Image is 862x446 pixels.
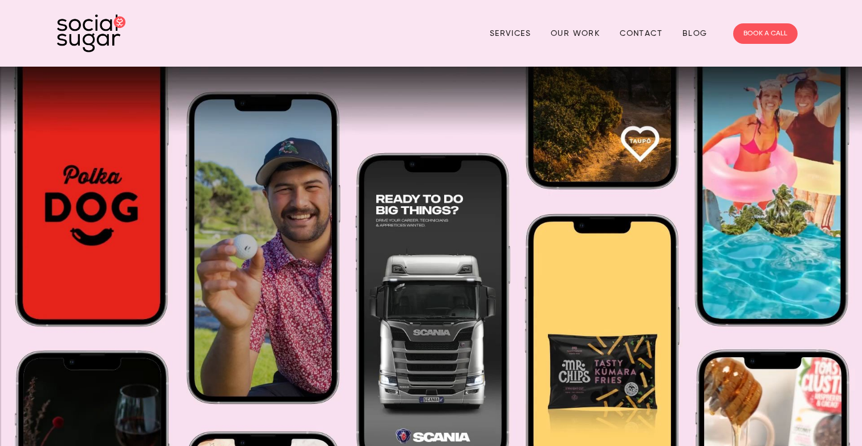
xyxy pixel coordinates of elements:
[733,23,798,44] a: BOOK A CALL
[57,14,125,52] img: SocialSugar
[490,24,531,42] a: Services
[620,24,662,42] a: Contact
[551,24,600,42] a: Our Work
[682,24,708,42] a: Blog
